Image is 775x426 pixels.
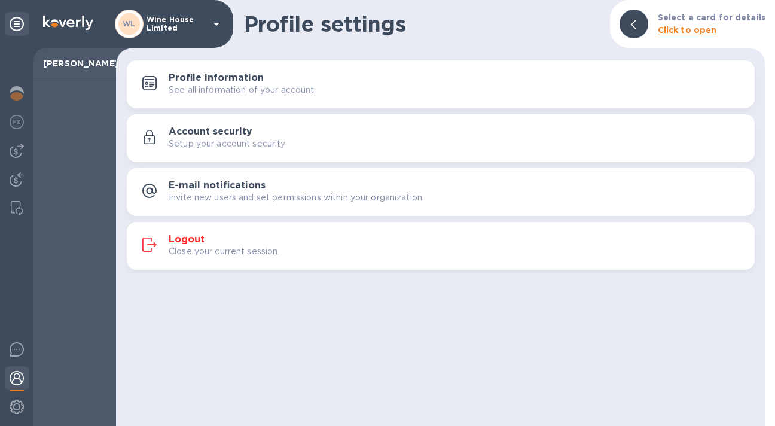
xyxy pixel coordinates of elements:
[127,222,755,270] button: LogoutClose your current session.
[169,138,286,150] p: Setup your account security
[123,19,136,28] b: WL
[658,25,717,35] b: Click to open
[169,72,264,84] h3: Profile information
[43,16,93,30] img: Logo
[244,11,600,36] h1: Profile settings
[147,16,206,32] p: Wine House Limited
[169,84,315,96] p: See all information of your account
[10,115,24,129] img: Foreign exchange
[127,114,755,162] button: Account securitySetup your account security
[169,191,424,204] p: Invite new users and set permissions within your organization.
[169,245,280,258] p: Close your current session.
[169,234,205,245] h3: Logout
[127,168,755,216] button: E-mail notificationsInvite new users and set permissions within your organization.
[5,12,29,36] div: Unpin categories
[43,57,106,69] p: [PERSON_NAME]
[169,180,266,191] h3: E-mail notifications
[169,126,252,138] h3: Account security
[658,13,765,22] b: Select a card for details
[127,60,755,108] button: Profile informationSee all information of your account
